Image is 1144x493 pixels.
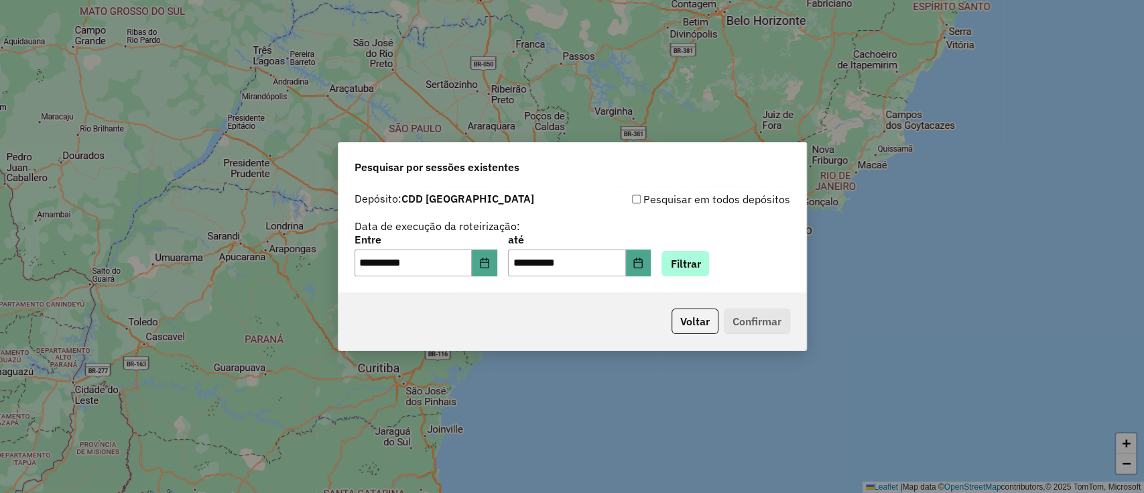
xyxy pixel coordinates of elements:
strong: CDD [GEOGRAPHIC_DATA] [401,192,534,205]
label: Depósito: [355,190,534,207]
span: Pesquisar por sessões existentes [355,159,519,175]
label: Data de execução da roteirização: [355,218,520,234]
button: Choose Date [626,250,651,276]
button: Filtrar [661,251,709,276]
label: Entre [355,231,497,248]
label: até [508,231,651,248]
button: Choose Date [472,250,497,276]
button: Voltar [672,309,718,334]
div: Pesquisar em todos depósitos [572,191,790,207]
